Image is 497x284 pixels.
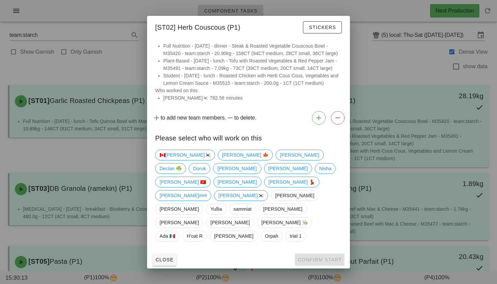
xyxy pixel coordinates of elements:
span: [PERSON_NAME] [218,177,257,187]
div: [ST02] Herb Couscous (P1) [147,16,350,37]
button: Close [152,254,176,266]
span: [PERSON_NAME] 🇻🇳 [160,177,206,187]
span: [PERSON_NAME] [263,204,302,214]
div: Please select who will work on this [147,127,350,147]
span: Nisha [319,163,331,174]
span: Declan ☘️ [160,163,182,174]
div: to add new team members. to delete. [147,108,350,127]
span: [PERSON_NAME] 👨🏼‍🍳 [261,217,308,228]
span: trial 1 [290,231,302,241]
span: [PERSON_NAME] [210,217,250,228]
span: H'oat R [187,231,203,241]
span: [PERSON_NAME] [160,217,199,228]
span: Orpah [265,231,278,241]
span: [PERSON_NAME] [214,231,253,241]
span: sammiat [234,204,252,214]
span: Stickers [309,25,336,30]
span: Close [155,257,174,262]
span: [PERSON_NAME]🇰🇷 [218,190,264,201]
span: [PERSON_NAME] [160,204,199,214]
span: 🇨🇦[PERSON_NAME]🇰🇷 [160,150,211,160]
span: [PERSON_NAME] [275,190,314,201]
span: [PERSON_NAME] [268,163,308,174]
span: Yullia [210,204,222,214]
div: Who worked on this: [147,42,350,108]
span: [PERSON_NAME] [217,163,257,174]
span: Doruk [193,163,206,174]
span: [PERSON_NAME] 🍁 [222,150,269,160]
span: [PERSON_NAME] [280,150,319,160]
span: [PERSON_NAME]### [160,190,207,201]
button: Stickers [303,21,342,33]
li: Plant-Based - [DATE] - lunch - Tofu with Roasted Vegetables & Red Pepper Jam - M35491 - team:star... [163,57,342,72]
span: Ada 🇲🇽 [160,231,175,241]
li: [PERSON_NAME]🇰🇷 782.58 minutes [163,94,342,102]
li: Student - [DATE] - lunch - Roasted Chicken with Herb Cous Cous, Vegetables and Lemon Cream Sauce ... [163,72,342,87]
li: Full Nutrition - [DATE] - dinner - Steak & Roasted Vegetable Couscous Bowl - M35420 - team:starch... [163,42,342,57]
span: [PERSON_NAME] 💃🏽 [268,177,315,187]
